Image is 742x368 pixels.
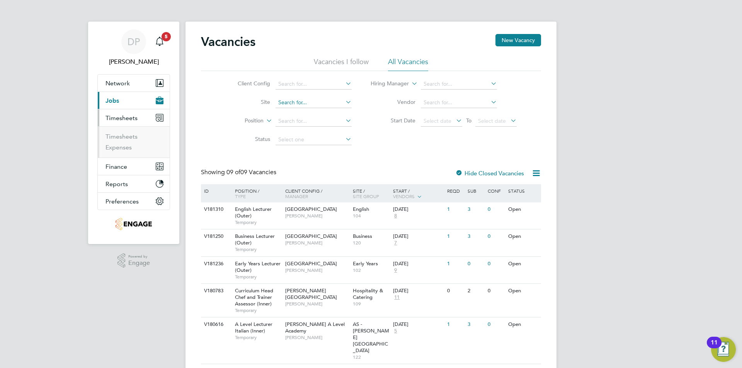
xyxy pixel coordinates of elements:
[235,321,272,334] span: A Level Lecturer Italian (Inner)
[235,206,272,219] span: English Lecturer (Outer)
[97,218,170,230] a: Go to home page
[393,267,398,274] span: 9
[235,193,246,199] span: Type
[393,240,398,246] span: 7
[276,134,352,145] input: Select one
[116,218,151,230] img: jambo-logo-retina.png
[98,75,170,92] button: Network
[445,202,465,217] div: 1
[106,144,132,151] a: Expenses
[393,261,443,267] div: [DATE]
[235,274,281,280] span: Temporary
[97,57,170,66] span: Danielle Page
[202,257,229,271] div: V181236
[226,168,276,176] span: 09 Vacancies
[506,184,540,197] div: Status
[353,213,390,219] span: 104
[353,287,383,300] span: Hospitality & Catering
[351,184,391,203] div: Site /
[506,229,540,244] div: Open
[106,114,138,122] span: Timesheets
[235,334,281,341] span: Temporary
[276,116,352,127] input: Search for...
[106,198,139,205] span: Preferences
[219,117,264,125] label: Position
[229,184,283,203] div: Position /
[424,117,451,124] span: Select date
[226,136,270,142] label: Status
[455,170,524,177] label: Hide Closed Vacancies
[466,284,486,298] div: 2
[393,213,398,219] span: 8
[276,97,352,108] input: Search for...
[202,317,229,332] div: V180616
[421,97,497,108] input: Search for...
[506,317,540,332] div: Open
[445,317,465,332] div: 1
[393,328,398,334] span: 5
[353,240,390,246] span: 120
[235,260,281,273] span: Early Years Lecturer (Outer)
[285,233,337,239] span: [GEOGRAPHIC_DATA]
[235,233,275,246] span: Business Lecturer (Outer)
[128,253,150,260] span: Powered by
[226,98,270,105] label: Site
[371,98,415,105] label: Vendor
[364,80,409,88] label: Hiring Manager
[486,284,506,298] div: 0
[117,253,150,268] a: Powered byEngage
[506,284,540,298] div: Open
[201,168,278,176] div: Showing
[478,117,506,124] span: Select date
[283,184,351,203] div: Client Config /
[285,267,349,273] span: [PERSON_NAME]
[106,163,127,170] span: Finance
[393,233,443,240] div: [DATE]
[235,307,281,314] span: Temporary
[466,317,486,332] div: 3
[445,257,465,271] div: 1
[98,109,170,126] button: Timesheets
[276,79,352,90] input: Search for...
[226,80,270,87] label: Client Config
[353,267,390,273] span: 102
[495,34,541,46] button: New Vacancy
[202,184,229,197] div: ID
[106,80,130,87] span: Network
[353,321,389,354] span: AS - [PERSON_NAME][GEOGRAPHIC_DATA]
[98,175,170,192] button: Reports
[445,184,465,197] div: Reqd
[353,193,379,199] span: Site Group
[486,317,506,332] div: 0
[506,202,540,217] div: Open
[88,22,179,244] nav: Main navigation
[285,287,337,300] span: [PERSON_NAME][GEOGRAPHIC_DATA]
[388,57,428,71] li: All Vacancies
[393,294,401,301] span: 11
[391,184,445,204] div: Start /
[445,229,465,244] div: 1
[353,354,390,360] span: 122
[464,115,474,125] span: To
[285,334,349,341] span: [PERSON_NAME]
[445,284,465,298] div: 0
[285,260,337,267] span: [GEOGRAPHIC_DATA]
[285,321,345,334] span: [PERSON_NAME] A Level Academy
[393,193,415,199] span: Vendors
[421,79,497,90] input: Search for...
[486,257,506,271] div: 0
[466,229,486,244] div: 3
[128,260,150,266] span: Engage
[285,206,337,212] span: [GEOGRAPHIC_DATA]
[466,257,486,271] div: 0
[202,202,229,217] div: V181310
[353,233,372,239] span: Business
[106,133,138,140] a: Timesheets
[235,246,281,253] span: Temporary
[106,180,128,188] span: Reports
[152,29,167,54] a: 5
[506,257,540,271] div: Open
[235,287,273,307] span: Curriculum Head Chef and Trainer Assessor (Inner)
[98,193,170,210] button: Preferences
[486,184,506,197] div: Conf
